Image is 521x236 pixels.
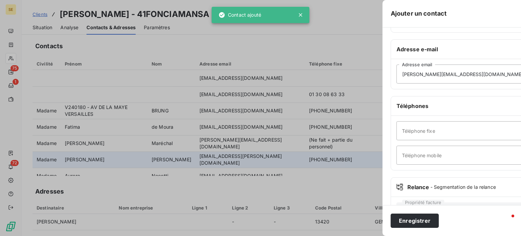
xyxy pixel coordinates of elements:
span: - Segmentation de la relance [430,184,496,190]
h5: Ajouter un contact [391,9,447,18]
button: Enregistrer [391,214,439,228]
iframe: Intercom live chat [498,213,514,229]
